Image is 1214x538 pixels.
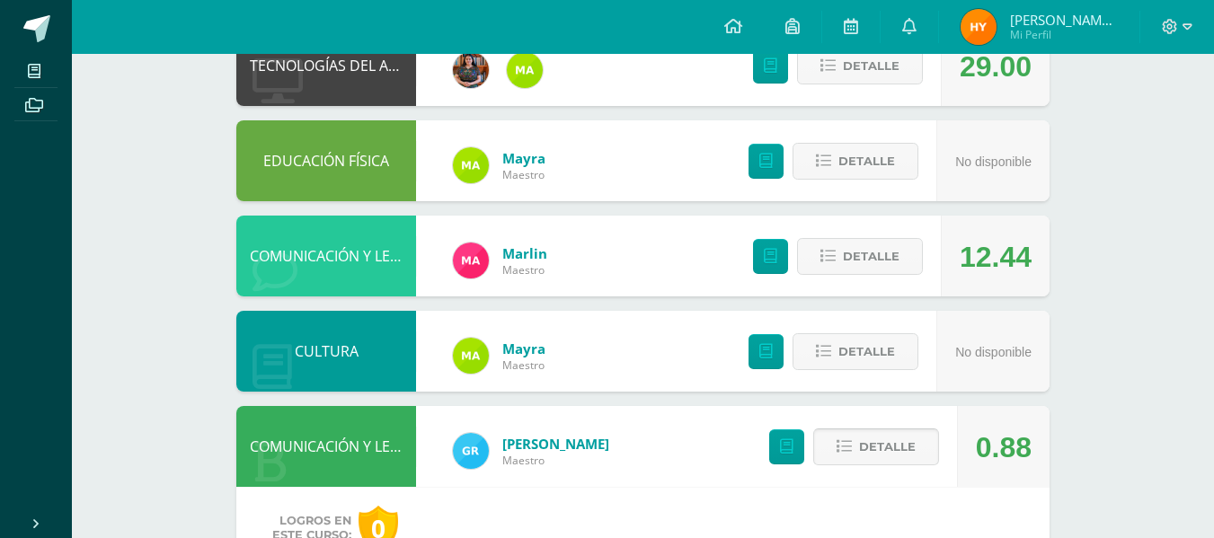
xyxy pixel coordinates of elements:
[955,345,1032,359] span: No disponible
[955,154,1032,169] span: No disponible
[502,435,609,453] a: [PERSON_NAME]
[502,244,547,262] a: Marlin
[502,340,545,357] a: Mayra
[838,335,895,368] span: Detalle
[453,243,489,278] img: ca51be06ee6568e83a4be8f0f0221dfb.png
[236,25,416,106] div: TECNOLOGÍAS DEL APRENDIZAJE Y LA COMUNICACIÓN
[1010,11,1118,29] span: [PERSON_NAME] [PERSON_NAME]
[838,145,895,178] span: Detalle
[453,52,489,88] img: 60a759e8b02ec95d430434cf0c0a55c7.png
[960,216,1032,297] div: 12.44
[843,240,899,273] span: Detalle
[236,120,416,201] div: EDUCACIÓN FÍSICA
[813,428,939,465] button: Detalle
[236,406,416,487] div: COMUNICACIÓN Y LENGUAJE, IDIOMA ESPAÑOL
[502,453,609,468] span: Maestro
[502,262,547,278] span: Maestro
[793,333,918,370] button: Detalle
[453,433,489,469] img: 47e0c6d4bfe68c431262c1f147c89d8f.png
[453,147,489,183] img: 75b6448d1a55a94fef22c1dfd553517b.png
[507,52,543,88] img: 75b6448d1a55a94fef22c1dfd553517b.png
[453,338,489,374] img: 75b6448d1a55a94fef22c1dfd553517b.png
[502,149,545,167] a: Mayra
[236,216,416,296] div: COMUNICACIÓN Y LENGUAJE, IDIOMA EXTRANJERO
[793,143,918,180] button: Detalle
[859,430,916,463] span: Detalle
[502,167,545,182] span: Maestro
[843,49,899,83] span: Detalle
[797,238,923,275] button: Detalle
[1010,27,1118,42] span: Mi Perfil
[236,311,416,392] div: CULTURA
[960,26,1032,107] div: 29.00
[976,407,1032,488] div: 0.88
[961,9,997,45] img: b7479d797a61124a56716a0934ae5a13.png
[797,48,923,84] button: Detalle
[502,357,545,373] span: Maestro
